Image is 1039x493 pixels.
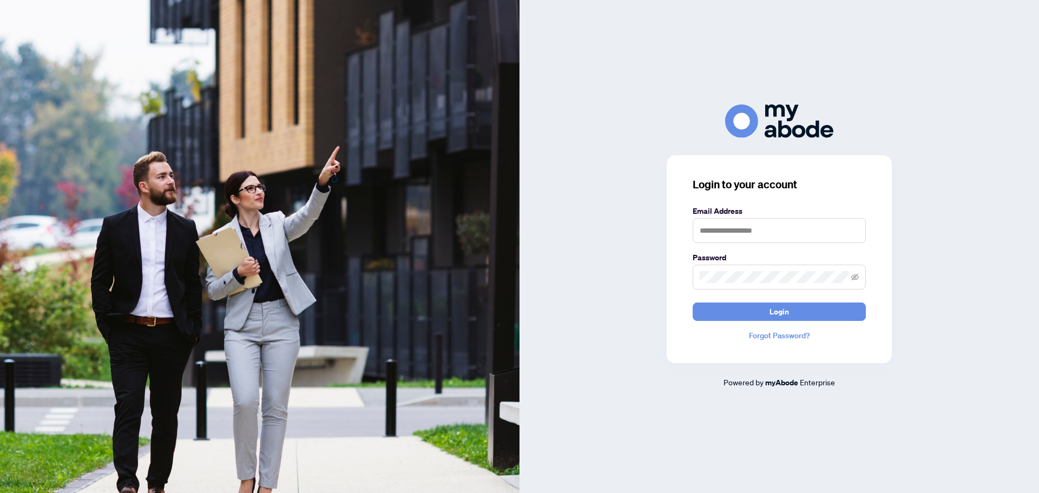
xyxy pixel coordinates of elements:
[770,303,789,320] span: Login
[724,377,764,387] span: Powered by
[693,330,866,341] a: Forgot Password?
[693,177,866,192] h3: Login to your account
[851,273,859,281] span: eye-invisible
[693,303,866,321] button: Login
[693,252,866,264] label: Password
[765,377,798,389] a: myAbode
[800,377,835,387] span: Enterprise
[693,205,866,217] label: Email Address
[725,104,833,137] img: ma-logo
